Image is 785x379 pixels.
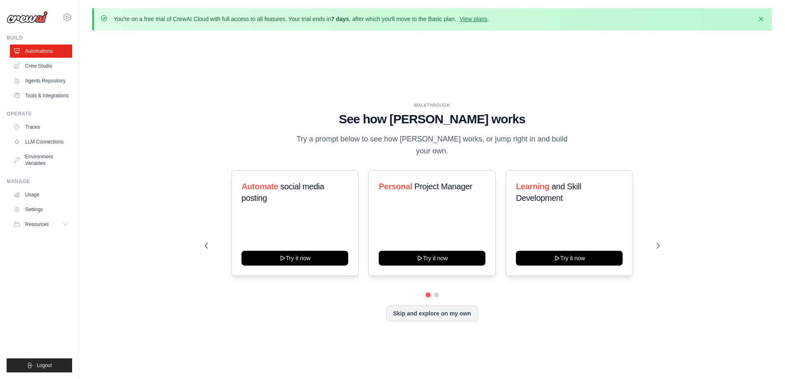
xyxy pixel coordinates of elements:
[386,306,478,321] button: Skip and explore on my own
[10,135,72,148] a: LLM Connections
[10,203,72,216] a: Settings
[205,112,660,127] h1: See how [PERSON_NAME] works
[459,16,487,22] a: View plans
[516,182,549,191] span: Learning
[205,102,660,108] div: WALKTHROUGH
[7,11,48,24] img: Logo
[7,178,72,185] div: Manage
[25,221,49,228] span: Resources
[7,358,72,372] button: Logout
[7,111,72,117] div: Operate
[379,182,412,191] span: Personal
[10,45,72,58] a: Automations
[241,251,348,266] button: Try it now
[241,182,324,202] span: social media posting
[331,16,349,22] strong: 7 days
[37,362,52,369] span: Logout
[10,150,72,170] a: Environment Variables
[114,15,489,23] p: You're on a free trial of CrewAI Cloud with full access to all features. Your trial ends in , aft...
[294,133,571,158] p: Try a prompt below to see how [PERSON_NAME] works, or jump right in and build your own.
[10,120,72,134] a: Traces
[414,182,472,191] span: Project Manager
[379,251,485,266] button: Try it now
[10,59,72,73] a: Crew Studio
[241,182,278,191] span: Automate
[10,188,72,201] a: Usage
[10,218,72,231] button: Resources
[516,251,623,266] button: Try it now
[7,35,72,41] div: Build
[10,89,72,102] a: Tools & Integrations
[10,74,72,87] a: Agents Repository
